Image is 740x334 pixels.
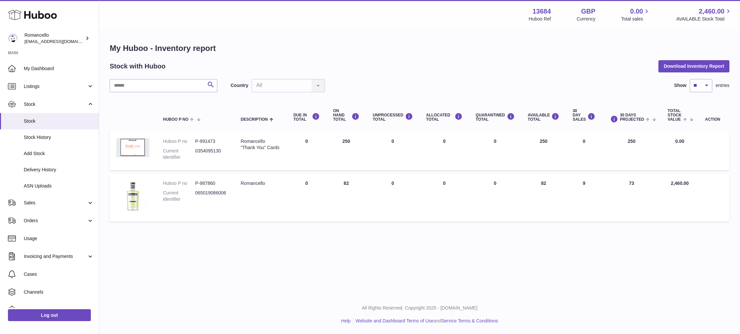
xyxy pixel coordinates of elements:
span: Orders [24,218,87,224]
div: ALLOCATED Total [426,113,462,122]
div: Currency [577,16,596,22]
h1: My Huboo - Inventory report [110,43,729,54]
span: My Dashboard [24,65,94,72]
span: 30 DAYS PROJECTED [620,113,644,122]
span: ASN Uploads [24,183,94,189]
td: 82 [521,174,566,222]
a: Service Terms & Conditions [441,318,498,323]
span: Settings [24,307,94,313]
span: Total sales [621,16,650,22]
span: Channels [24,289,94,295]
label: Country [231,82,248,89]
dt: Current identifier [163,190,195,202]
span: 0 [494,181,497,186]
span: Huboo P no [163,117,188,122]
span: Stock [24,101,87,107]
img: product image [116,138,149,157]
span: 0 [494,139,497,144]
h2: Stock with Huboo [110,62,166,71]
span: Description [241,117,268,122]
dd: 0354095130 [195,148,228,160]
span: 2,460.00 [671,181,689,186]
span: Usage [24,235,94,242]
span: 0.00 [675,139,684,144]
span: Stock [24,118,94,124]
strong: GBP [581,7,595,16]
span: Listings [24,83,87,90]
div: Huboo Ref [529,16,551,22]
div: UNPROCESSED Total [373,113,413,122]
td: 250 [602,132,661,170]
dd: P-987860 [195,180,228,187]
span: Sales [24,200,87,206]
td: 0 [366,174,420,222]
span: Add Stock [24,150,94,157]
span: 2,460.00 [699,7,724,16]
a: Log out [8,309,91,321]
strong: 13684 [533,7,551,16]
div: Romancello [24,32,84,45]
div: ON HAND Total [333,109,359,122]
div: DUE IN TOTAL [293,113,320,122]
div: 30 DAY SALES [573,109,595,122]
span: Cases [24,271,94,277]
td: 0 [287,132,326,170]
dt: Huboo P no [163,138,195,145]
a: Help [341,318,351,323]
td: 250 [521,132,566,170]
div: QUARANTINED Total [476,113,515,122]
td: 0 [420,132,469,170]
li: and [353,318,498,324]
div: Action [705,117,723,122]
span: Delivery History [24,167,94,173]
span: Stock History [24,134,94,141]
div: Romancello "Thank You" Cards [241,138,280,151]
dd: 065019086006 [195,190,228,202]
span: entries [716,82,729,89]
a: Website and Dashboard Terms of Use [355,318,433,323]
span: [EMAIL_ADDRESS][DOMAIN_NAME] [24,39,97,44]
span: AVAILABLE Stock Total [676,16,732,22]
button: Download Inventory Report [658,60,729,72]
td: 250 [326,132,366,170]
div: Romancello [241,180,280,187]
dd: P-991473 [195,138,228,145]
div: AVAILABLE Total [528,113,560,122]
dt: Current identifier [163,148,195,160]
dt: Huboo P no [163,180,195,187]
img: product image [116,180,149,213]
span: 0.00 [630,7,643,16]
label: Show [674,82,686,89]
a: 2,460.00 AVAILABLE Stock Total [676,7,732,22]
p: All Rights Reserved. Copyright 2025 - [DOMAIN_NAME] [104,305,735,311]
a: 0.00 Total sales [621,7,650,22]
span: Invoicing and Payments [24,253,87,260]
span: Total stock value [668,109,682,122]
td: 0 [287,174,326,222]
td: 9 [566,174,602,222]
img: roman@romancello.co.uk [8,33,18,43]
td: 73 [602,174,661,222]
td: 0 [420,174,469,222]
td: 0 [566,132,602,170]
td: 0 [366,132,420,170]
td: 82 [326,174,366,222]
